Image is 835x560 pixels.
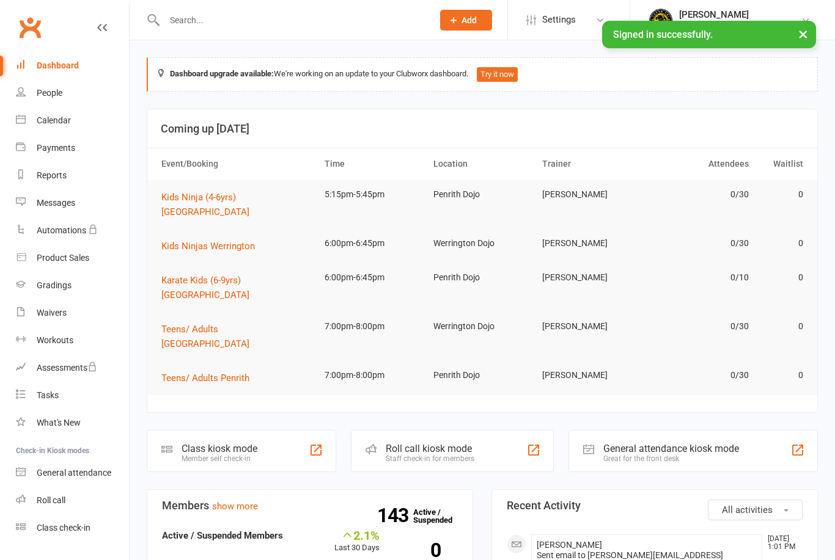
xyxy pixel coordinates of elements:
div: YUKAN KAI KARATE DO PTY LTD [679,20,801,31]
a: Reports [16,162,129,189]
td: 0 [754,312,809,341]
h3: Coming up [DATE] [161,123,804,135]
th: Time [319,148,428,180]
div: Class check-in [37,523,90,533]
a: Clubworx [15,12,45,43]
div: Great for the front desk [603,454,739,463]
button: × [792,21,814,47]
td: 6:00pm-6:45pm [319,263,428,292]
a: General attendance kiosk mode [16,459,129,487]
a: Assessments [16,354,129,382]
div: People [37,88,62,98]
a: Gradings [16,272,129,299]
div: General attendance [37,468,111,478]
th: Event/Booking [156,148,319,180]
strong: Active / Suspended Members [162,530,283,541]
strong: 143 [377,506,413,525]
td: Penrith Dojo [428,263,537,292]
th: Waitlist [754,148,809,180]
div: What's New [37,418,81,427]
a: 143Active / Suspended [413,499,467,533]
strong: 0 [398,541,441,559]
a: Workouts [16,327,129,354]
td: 0 [754,229,809,258]
a: Payments [16,134,129,162]
td: Penrith Dojo [428,180,537,209]
td: 0 [754,263,809,292]
button: All activities [708,500,803,520]
h3: Members [162,500,458,512]
a: What's New [16,409,129,437]
a: Calendar [16,107,129,134]
td: [PERSON_NAME] [537,263,646,292]
td: Penrith Dojo [428,361,537,390]
td: 0/30 [646,361,754,390]
div: Last 30 Days [334,528,380,555]
div: Product Sales [37,253,89,263]
div: Waivers [37,308,67,318]
div: Roll call kiosk mode [386,443,474,454]
td: 0/30 [646,180,754,209]
a: Tasks [16,382,129,409]
img: thumb_image1747832703.png [649,8,673,32]
span: Teens/ Adults [GEOGRAPHIC_DATA] [161,324,249,349]
div: 2.1% [334,528,380,542]
th: Attendees [646,148,754,180]
div: Automations [37,225,86,235]
td: 0/10 [646,263,754,292]
div: General attendance kiosk mode [603,443,739,454]
a: Class kiosk mode [16,514,129,542]
strong: Dashboard upgrade available: [170,69,274,78]
div: Staff check-in for members [386,454,474,463]
div: Messages [37,198,75,208]
td: Werrington Dojo [428,229,537,258]
td: 7:00pm-8:00pm [319,312,428,341]
button: Karate Kids (6-9yrs) [GEOGRAPHIC_DATA] [161,273,314,302]
td: Werrington Dojo [428,312,537,341]
div: Class kiosk mode [182,443,257,454]
th: Trainer [537,148,646,180]
div: Member self check-in [182,454,257,463]
a: Dashboard [16,52,129,79]
a: Waivers [16,299,129,327]
th: Location [428,148,537,180]
div: Assessments [37,363,97,373]
td: 0/30 [646,312,754,341]
a: show more [212,501,258,512]
div: We're working on an update to your Clubworx dashboard. [147,57,818,92]
h3: Recent Activity [507,500,803,512]
span: Add [462,15,477,25]
button: Kids Ninjas Werrington [161,239,263,253]
span: Kids Ninjas Werrington [161,241,255,252]
span: Teens/ Adults Penrith [161,373,249,384]
span: Settings [542,6,576,34]
button: Teens/ Adults [GEOGRAPHIC_DATA] [161,322,314,351]
td: [PERSON_NAME] [537,229,646,258]
td: 6:00pm-6:45pm [319,229,428,258]
span: [PERSON_NAME] [537,540,602,550]
div: Gradings [37,280,72,290]
a: Product Sales [16,244,129,272]
input: Search... [161,12,424,29]
span: All activities [722,504,773,515]
div: Dashboard [37,60,79,70]
a: Messages [16,189,129,217]
a: Roll call [16,487,129,514]
td: 7:00pm-8:00pm [319,361,428,390]
td: 0 [754,361,809,390]
button: Add [440,10,492,31]
div: Roll call [37,495,65,505]
div: Workouts [37,335,73,345]
a: Automations [16,217,129,244]
span: Karate Kids (6-9yrs) [GEOGRAPHIC_DATA] [161,275,249,300]
td: 5:15pm-5:45pm [319,180,428,209]
span: Kids Ninja (4-6yrs) [GEOGRAPHIC_DATA] [161,192,249,217]
div: [PERSON_NAME] [679,9,801,20]
td: [PERSON_NAME] [537,312,646,341]
td: 0/30 [646,229,754,258]
td: 0 [754,180,809,209]
td: [PERSON_NAME] [537,361,646,390]
button: Teens/ Adults Penrith [161,371,258,385]
div: Calendar [37,115,71,125]
div: Tasks [37,390,59,400]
